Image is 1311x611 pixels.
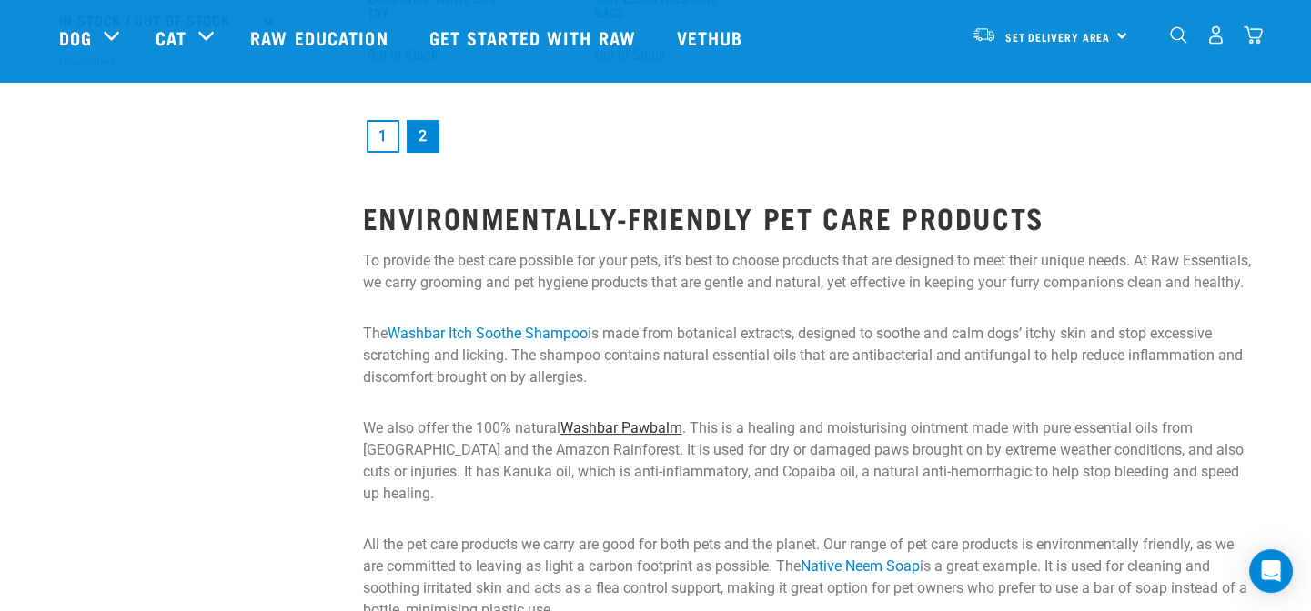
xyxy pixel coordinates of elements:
[407,120,439,153] a: Page 2
[363,323,1253,388] p: The is made from botanical extracts, designed to soothe and calm dogs’ itchy skin and stop excess...
[1206,25,1225,45] img: user.png
[363,250,1253,294] p: To provide the best care possible for your pets, it’s best to choose products that are designed t...
[367,120,399,153] a: Goto page 1
[363,417,1253,505] p: We also offer the 100% natural . This is a healing and moisturising ointment made with pure essen...
[1249,549,1293,593] div: Open Intercom Messenger
[411,1,659,74] a: Get started with Raw
[560,419,682,436] a: Washbar Pawbalm
[388,325,588,342] a: Washbar Itch Soothe Shampoo
[156,24,187,51] a: Cat
[363,209,1044,225] strong: Environmentally-friendly pet care products
[59,24,92,51] a: Dog
[801,557,920,575] a: Native Neem Soap
[363,116,1253,156] nav: pagination
[972,26,996,43] img: van-moving.png
[232,1,410,74] a: Raw Education
[659,1,766,74] a: Vethub
[1170,26,1187,44] img: home-icon-1@2x.png
[1005,34,1111,40] span: Set Delivery Area
[1244,25,1263,45] img: home-icon@2x.png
